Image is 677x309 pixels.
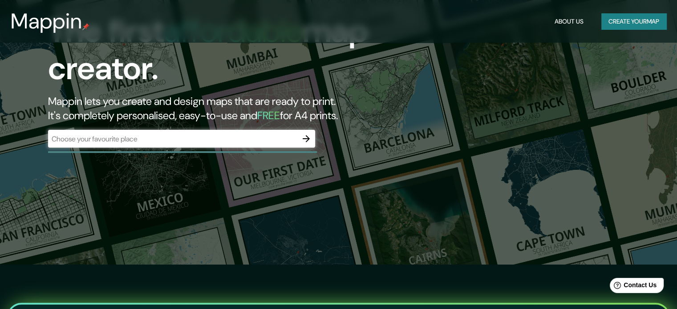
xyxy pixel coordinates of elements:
[11,9,82,34] h3: Mappin
[257,108,280,122] h5: FREE
[48,94,387,123] h2: Mappin lets you create and design maps that are ready to print. It's completely personalised, eas...
[48,12,387,94] h1: The first map creator.
[48,134,297,144] input: Choose your favourite place
[82,23,89,30] img: mappin-pin
[601,13,666,30] button: Create yourmap
[598,274,667,299] iframe: Help widget launcher
[551,13,587,30] button: About Us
